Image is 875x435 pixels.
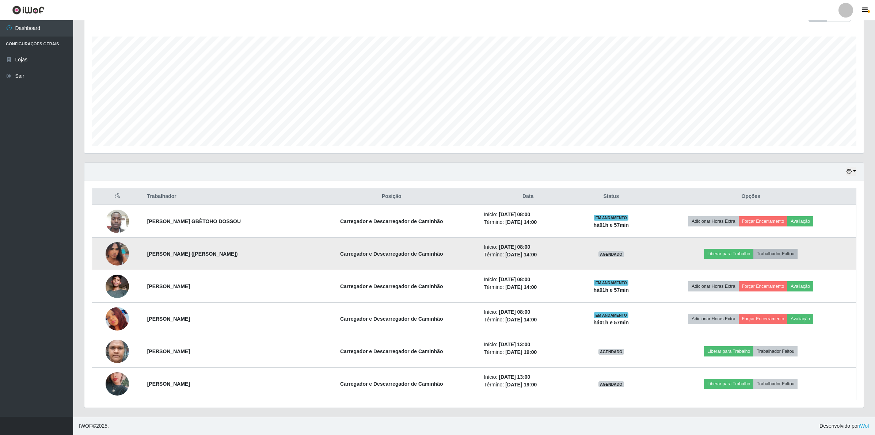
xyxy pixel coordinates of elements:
th: Opções [646,188,856,205]
button: Adicionar Horas Extra [688,216,738,226]
time: [DATE] 13:00 [499,341,530,347]
strong: Carregador e Descarregador de Caminhão [340,348,443,354]
time: [DATE] 13:00 [499,374,530,380]
button: Adicionar Horas Extra [688,314,738,324]
img: 1753373599066.jpeg [106,363,129,405]
th: Posição [304,188,480,205]
button: Avaliação [787,216,813,226]
li: Início: [484,373,572,381]
li: Término: [484,316,572,324]
strong: [PERSON_NAME] [147,348,190,354]
button: Liberar para Trabalho [704,249,753,259]
li: Início: [484,308,572,316]
button: Trabalhador Faltou [753,346,798,356]
img: 1747661300950.jpeg [106,206,129,237]
th: Status [577,188,646,205]
strong: Carregador e Descarregador de Caminhão [340,316,443,322]
strong: [PERSON_NAME] [147,381,190,387]
time: [DATE] 08:00 [499,309,530,315]
strong: há 01 h e 57 min [594,222,629,228]
a: iWof [859,423,869,429]
button: Liberar para Trabalho [704,379,753,389]
time: [DATE] 19:00 [505,382,537,388]
button: Trabalhador Faltou [753,249,798,259]
img: CoreUI Logo [12,5,45,15]
time: [DATE] 14:00 [505,317,537,323]
time: [DATE] 19:00 [505,349,537,355]
li: Término: [484,381,572,389]
button: Trabalhador Faltou [753,379,798,389]
button: Adicionar Horas Extra [688,281,738,291]
button: Forçar Encerramento [739,281,788,291]
li: Início: [484,341,572,348]
button: Avaliação [787,314,813,324]
li: Término: [484,218,572,226]
img: 1753220579080.jpeg [106,327,129,375]
span: AGENDADO [598,349,624,355]
span: © 2025 . [79,422,109,430]
span: Desenvolvido por [819,422,869,430]
time: [DATE] 08:00 [499,244,530,250]
button: Avaliação [787,281,813,291]
strong: [PERSON_NAME] GBÈTOHO DOSSOU [147,218,241,224]
th: Trabalhador [143,188,304,205]
img: 1756600974118.jpeg [106,307,129,331]
strong: há 01 h e 57 min [594,287,629,293]
button: Forçar Encerramento [739,314,788,324]
span: EM ANDAMENTO [594,312,628,318]
li: Término: [484,348,572,356]
strong: Carregador e Descarregador de Caminhão [340,381,443,387]
strong: [PERSON_NAME] [147,283,190,289]
button: Forçar Encerramento [739,216,788,226]
time: [DATE] 14:00 [505,219,537,225]
time: [DATE] 08:00 [499,276,530,282]
img: 1756680642155.jpeg [106,266,129,307]
strong: há 01 h e 57 min [594,320,629,325]
li: Início: [484,243,572,251]
li: Término: [484,251,572,259]
span: AGENDADO [598,251,624,257]
strong: Carregador e Descarregador de Caminhão [340,218,443,224]
span: EM ANDAMENTO [594,280,628,286]
li: Início: [484,276,572,283]
span: AGENDADO [598,381,624,387]
strong: Carregador e Descarregador de Caminhão [340,251,443,257]
strong: Carregador e Descarregador de Caminhão [340,283,443,289]
li: Término: [484,283,572,291]
strong: [PERSON_NAME] ([PERSON_NAME]) [147,251,238,257]
li: Início: [484,211,572,218]
strong: [PERSON_NAME] [147,316,190,322]
time: [DATE] 14:00 [505,252,537,257]
th: Data [479,188,577,205]
time: [DATE] 08:00 [499,211,530,217]
span: EM ANDAMENTO [594,215,628,221]
span: IWOF [79,423,92,429]
button: Liberar para Trabalho [704,346,753,356]
img: 1755969179481.jpeg [106,234,129,273]
time: [DATE] 14:00 [505,284,537,290]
